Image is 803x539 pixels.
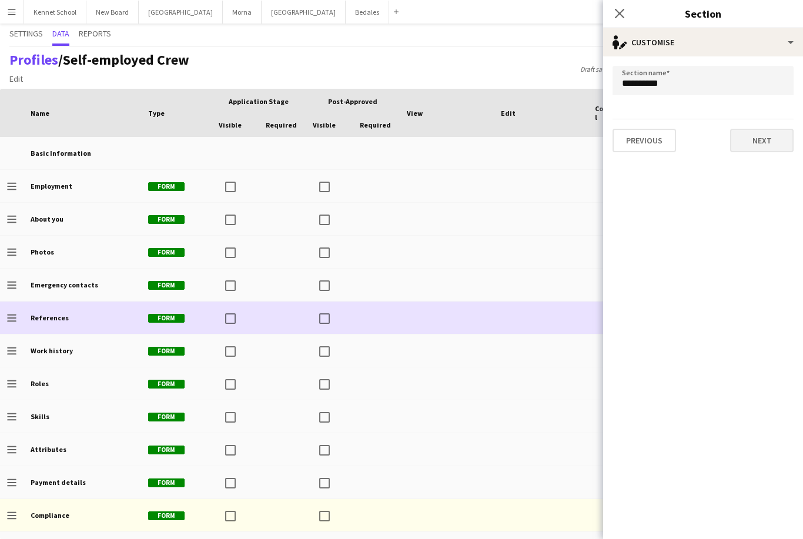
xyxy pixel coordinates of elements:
[79,29,111,38] span: Reports
[86,1,139,24] button: New Board
[262,1,346,24] button: [GEOGRAPHIC_DATA]
[31,379,49,388] b: Roles
[266,120,297,129] span: Required
[148,347,185,356] span: Form
[9,29,43,38] span: Settings
[360,120,391,129] span: Required
[9,51,58,69] a: Profiles
[223,1,262,24] button: Morna
[9,73,23,84] span: Edit
[52,29,69,38] span: Data
[595,104,634,122] span: Conditional
[31,215,63,223] b: About you
[603,28,803,56] div: Customise
[407,109,423,118] span: View
[501,109,516,118] span: Edit
[31,280,98,289] b: Emergency contacts
[313,120,336,129] span: Visible
[31,247,54,256] b: Photos
[730,129,794,152] button: Next
[328,97,377,106] span: Post-Approved
[31,182,72,190] b: Employment
[31,313,69,322] b: References
[148,281,185,290] span: Form
[63,51,189,69] span: Self-employed Crew
[219,120,242,129] span: Visible
[148,109,165,118] span: Type
[31,149,91,158] b: Basic Information
[31,109,49,118] span: Name
[148,413,185,421] span: Form
[148,248,185,257] span: Form
[148,446,185,454] span: Form
[31,445,66,454] b: Attributes
[229,97,289,106] span: Application stage
[148,511,185,520] span: Form
[148,314,185,323] span: Form
[603,6,803,21] h3: Section
[5,71,28,86] a: Edit
[24,1,86,24] button: Kennet School
[574,65,680,73] span: Draft saved at [DATE] 12:11noon
[9,51,189,69] h1: /
[346,1,389,24] button: Bedales
[139,1,223,24] button: [GEOGRAPHIC_DATA]
[31,412,49,421] b: Skills
[148,215,185,224] span: Form
[613,129,676,152] button: Previous
[31,478,86,487] b: Payment details
[148,478,185,487] span: Form
[148,380,185,389] span: Form
[148,182,185,191] span: Form
[31,511,69,520] b: Compliance
[31,346,73,355] b: Work history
